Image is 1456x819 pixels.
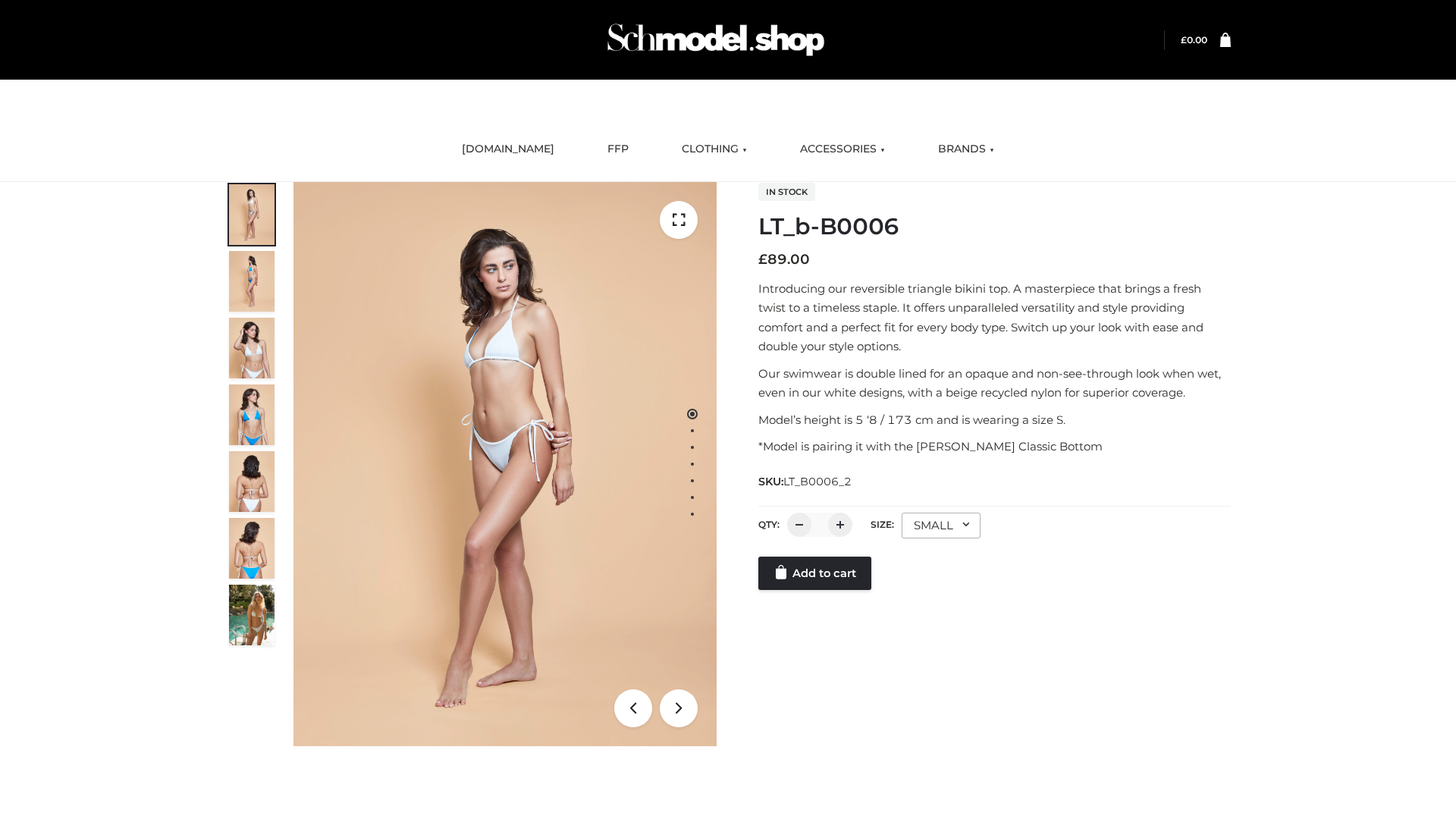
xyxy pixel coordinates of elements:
[229,251,275,312] img: ArielClassicBikiniTop_CloudNine_AzureSky_OW114ECO_2-scaled.jpg
[758,557,871,590] a: Add to cart
[758,472,853,491] span: SKU:
[602,10,830,70] img: Schmodel Admin 964
[758,213,1231,240] h1: LT_b-B0006
[758,251,767,268] span: £
[789,133,896,166] a: ACCESSORIES
[229,585,275,645] img: Arieltop_CloudNine_AzureSky2.jpg
[596,133,640,166] a: FFP
[1181,34,1207,45] bdi: 0.00
[758,364,1231,403] p: Our swimwear is double lined for an opaque and non-see-through look when wet, even in our white d...
[229,384,275,445] img: ArielClassicBikiniTop_CloudNine_AzureSky_OW114ECO_4-scaled.jpg
[758,410,1231,430] p: Model’s height is 5 ‘8 / 173 cm and is wearing a size S.
[670,133,758,166] a: CLOTHING
[1181,34,1207,45] a: £0.00
[902,513,981,538] div: SMALL
[783,475,852,488] span: LT_B0006_2
[450,133,566,166] a: [DOMAIN_NAME]
[758,183,815,201] span: In stock
[758,519,780,530] label: QTY:
[229,518,275,579] img: ArielClassicBikiniTop_CloudNine_AzureSky_OW114ECO_8-scaled.jpg
[758,437,1231,457] p: *Model is pairing it with the [PERSON_NAME] Classic Bottom
[229,318,275,378] img: ArielClassicBikiniTop_CloudNine_AzureSky_OW114ECO_3-scaled.jpg
[927,133,1006,166] a: BRANDS
[293,182,717,746] img: LT_b-B0006
[229,184,275,245] img: ArielClassicBikiniTop_CloudNine_AzureSky_OW114ECO_1-scaled.jpg
[229,451,275,512] img: ArielClassicBikiniTop_CloudNine_AzureSky_OW114ECO_7-scaled.jpg
[871,519,894,530] label: Size:
[758,251,810,268] bdi: 89.00
[758,279,1231,356] p: Introducing our reversible triangle bikini top. A masterpiece that brings a fresh twist to a time...
[1181,34,1187,45] span: £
